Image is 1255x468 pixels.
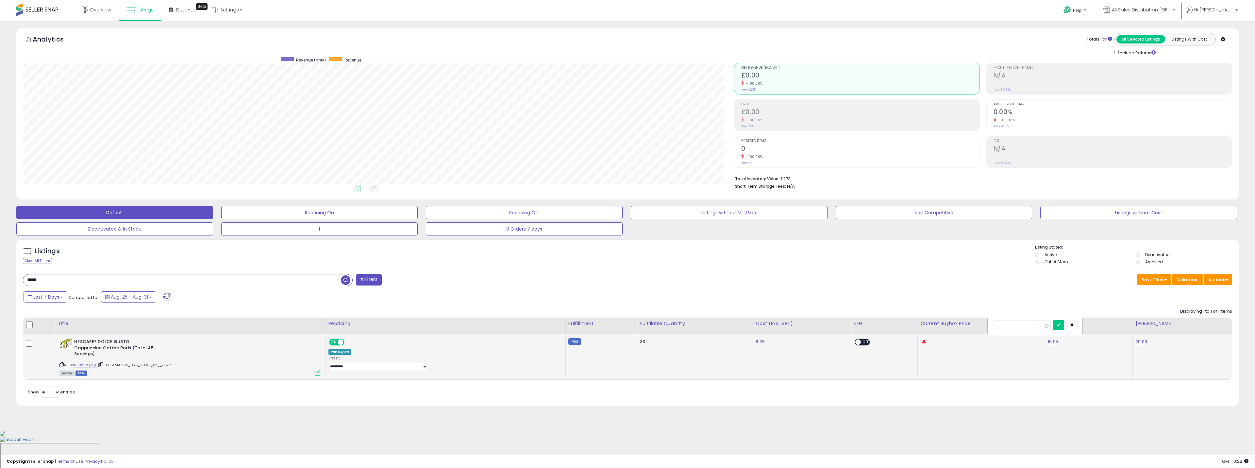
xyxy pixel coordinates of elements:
div: Cost (Exc. VAT) [756,320,848,327]
button: Filters [356,274,381,286]
span: Columns [1177,276,1197,283]
small: Prev: 9.75% [994,124,1009,128]
span: N/A [787,183,795,189]
span: Aug-25 - Aug-31 [111,294,148,300]
label: Out of Stock [1045,259,1068,265]
button: Listings With Cost [1165,35,1213,43]
h2: N/A [994,72,1232,80]
label: Deactivated [1145,252,1170,257]
h2: £0.00 [741,72,979,80]
div: EFN [854,320,915,327]
button: Deactivated & In Stock [16,222,213,235]
small: -100.00% [744,118,763,123]
span: OFF [343,339,354,345]
button: Listings without Cost [1040,206,1237,219]
button: Repricing On [221,206,418,219]
small: -100.00% [744,81,763,86]
p: Listing States: [1035,244,1238,251]
h2: 0.00% [994,108,1232,117]
span: DataHub [176,7,197,13]
span: Profit [PERSON_NAME] [994,66,1232,70]
span: Last 7 Days [33,294,59,300]
span: All Sales Distribution [GEOGRAPHIC_DATA] [1112,7,1171,13]
span: Net Revenue (Exc. VAT) [741,66,979,70]
div: Include Returns [1110,49,1163,56]
label: Active [1045,252,1057,257]
button: Save View [1137,274,1171,285]
span: Listings [137,7,154,13]
a: 8.28 [756,338,765,345]
a: 29.99 [1135,338,1147,345]
h2: N/A [994,145,1232,154]
button: Repricing Off [426,206,623,219]
span: Revenue [344,57,361,63]
small: Prev: 36.36% [994,88,1011,92]
div: Displaying 1 to 1 of 1 items [1180,308,1232,315]
div: Totals For [1087,36,1112,43]
div: Win BuyBox [328,349,352,355]
button: 0 Orders 7 days [426,222,623,235]
span: Help [1073,8,1082,13]
button: Columns [1172,274,1203,285]
button: 1 [221,222,418,235]
small: Prev: £238 [741,88,756,92]
small: FBM [568,338,581,345]
div: Preset: [328,356,561,371]
b: NESCAFE? DOLCE GUSTO Cappuccino Coffee Pods (Total 45 Servings) [74,339,154,359]
button: Actions [1204,274,1232,285]
span: Ordered Items [741,139,979,143]
h5: Analytics [33,35,76,45]
a: 16.95 [1048,338,1058,345]
span: Revenue (prev) [296,57,326,63]
button: Listings without Min/Max [631,206,828,219]
small: Prev: 13 [741,161,751,165]
button: Default [16,206,213,219]
div: [PERSON_NAME] [1135,320,1229,327]
div: Clear All Filters [23,258,52,264]
button: All Selected Listings [1116,35,1165,43]
span: | SKU: AMAZON_9.75_23.49_42__7048 [98,362,171,368]
small: Prev: £86.44 [741,124,759,128]
a: Hi [PERSON_NAME] [1186,7,1238,21]
small: -100.00% [996,118,1015,123]
span: Profit [741,103,979,106]
i: Get Help [1063,6,1071,14]
div: Min Price [1048,320,1130,327]
div: Fulfillment [568,320,635,327]
span: Overview [90,7,111,13]
span: All listings currently available for purchase on Amazon [59,371,75,376]
h5: Listings [35,247,60,256]
span: Show: entries [28,389,75,395]
button: Non Competitive [836,206,1032,219]
b: Total Inventory Value: [735,176,779,182]
div: ASIN: [59,339,320,375]
label: Archived [1145,259,1163,265]
small: Prev: 80.30% [994,161,1011,165]
button: Aug-25 - Aug-31 [101,291,156,303]
button: Last 7 Days [24,291,67,303]
a: B013W8QZQE [73,362,97,368]
span: Hi [PERSON_NAME] [1194,7,1233,13]
div: Repricing [328,320,563,327]
div: Tooltip anchor [196,3,208,10]
h2: 0 [741,145,979,154]
a: Help [1058,1,1093,21]
span: Compared to: [68,294,98,301]
span: ON [330,339,338,345]
div: Title [58,320,323,327]
span: OFF [861,339,871,345]
div: Fulfillable Quantity [640,320,750,327]
div: Current Buybox Price [920,320,1042,327]
span: Avg. Buybox Share [994,103,1232,106]
li: £273 [735,174,1227,182]
span: FBM [75,371,87,376]
div: 33 [640,339,748,345]
b: Short Term Storage Fees: [735,183,786,189]
span: ROI [994,139,1232,143]
img: 41J7XWeOEBL._SL40_.jpg [59,339,73,349]
small: -100.00% [744,154,763,159]
h2: £0.00 [741,108,979,117]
